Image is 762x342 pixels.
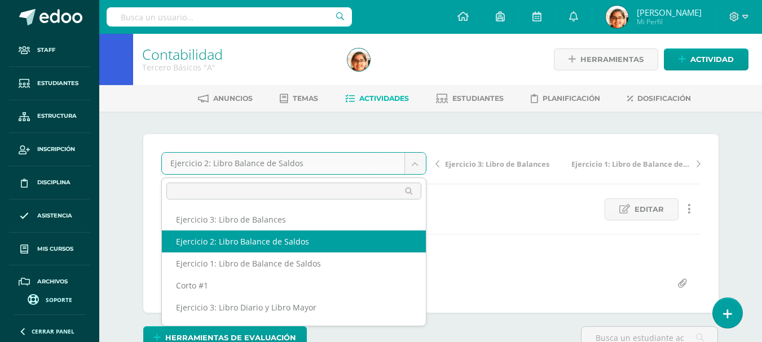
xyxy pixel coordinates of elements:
div: Ejercicio 2: Libro Diario y Libro Mayor [162,318,426,340]
div: Ejercicio 2: Libro Balance de Saldos [162,230,426,252]
div: Ejercicio 3: Libro de Balances [162,208,426,230]
div: Ejercicio 3: Libro Diario y Libro Mayor [162,296,426,318]
div: Ejercicio 1: Libro de Balance de Saldos [162,252,426,274]
div: Corto #1 [162,274,426,296]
